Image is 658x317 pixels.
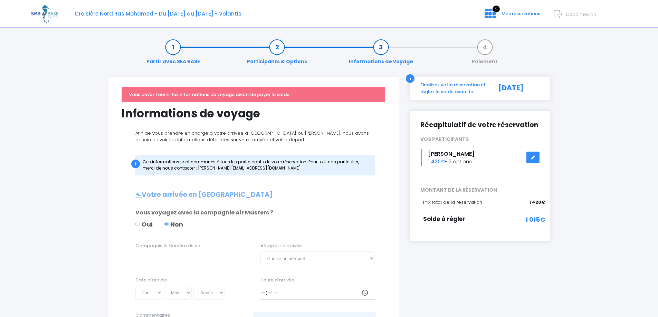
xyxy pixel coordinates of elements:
[164,220,183,229] label: Non
[135,242,202,249] label: Compagnie & Numéro de vol
[420,121,540,129] h2: Récapitulatif de votre réservation
[122,107,385,120] h1: Informations de voyage
[135,220,153,229] label: Oui
[415,149,545,166] div: - 2 options
[468,44,501,65] a: Paiement
[423,215,465,223] span: Solde à régler
[122,130,385,143] p: Afin de vous prendre en charge à votre arrivée à [GEOGRAPHIC_DATA] ou [PERSON_NAME], nous avons b...
[566,11,596,18] span: Déconnexion
[428,158,445,165] span: 1 420€
[415,81,491,95] div: Finalisez votre réservation et réglez le solde avant le
[75,10,241,17] span: Croisière Nord Ras Mohamed - Du [DATE] au [DATE] - Volantis
[135,209,273,217] span: Vous voyagez avec la compagnie Air Masters ?
[491,81,545,95] div: [DATE]
[260,277,294,284] label: Heure d'arrivée
[164,222,169,226] input: Non
[406,74,414,83] div: i
[525,215,545,224] span: 1 015€
[415,136,545,143] div: VOS PARTICIPANTS
[415,186,545,194] span: MONTANT DE LA RÉSERVATION
[135,222,140,226] input: Oui
[423,199,482,205] span: Prix total de la réservation
[143,44,203,65] a: Partir avec SEA BASE
[122,191,385,199] h2: Votre arrivée en [GEOGRAPHIC_DATA]
[479,13,544,19] a: 2 Mes réservations
[131,160,140,168] div: i
[428,150,475,158] span: [PERSON_NAME]
[244,44,311,65] a: Participants & Options
[493,6,500,12] span: 2
[345,44,417,65] a: Informations de voyage
[502,10,540,17] span: Mes réservations
[135,155,375,175] div: Ces informations sont communes à tous les participants de votre réservation. Pour tout cas partic...
[122,87,385,102] div: Vous devez fournir les informations de voyage avant de payer le solde.
[135,277,167,284] label: Date d'arrivée
[529,199,545,206] span: 1 420€
[260,242,302,249] label: Aéroport d'arrivée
